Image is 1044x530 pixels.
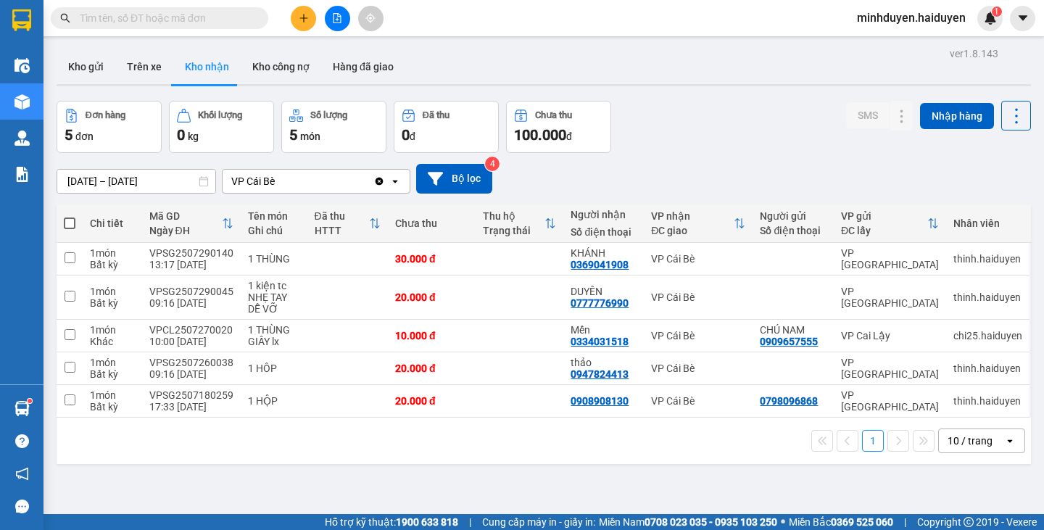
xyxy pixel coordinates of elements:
[291,6,316,31] button: plus
[953,218,1022,229] div: Nhân viên
[115,49,173,84] button: Trên xe
[80,10,251,26] input: Tìm tên, số ĐT hoặc mã đơn
[599,514,777,530] span: Miền Nam
[14,167,30,182] img: solution-icon
[248,363,300,374] div: 1 HÔP
[241,49,321,84] button: Kho công nợ
[15,434,29,448] span: question-circle
[395,218,468,229] div: Chưa thu
[651,210,734,222] div: VP nhận
[315,225,369,236] div: HTTT
[248,210,300,222] div: Tên món
[315,210,369,222] div: Đã thu
[149,389,233,401] div: VPSG2507180259
[373,175,385,187] svg: Clear value
[571,259,629,270] div: 0369041908
[950,46,998,62] div: ver 1.8.143
[248,291,300,315] div: NHẸ TAY DỄ VỠ
[841,225,927,236] div: ĐC lấy
[571,209,637,220] div: Người nhận
[644,204,753,243] th: Toggle SortBy
[149,368,233,380] div: 09:16 [DATE]
[651,291,745,303] div: VP Cái Bè
[841,357,939,380] div: VP [GEOGRAPHIC_DATA]
[142,204,241,243] th: Toggle SortBy
[423,110,449,120] div: Đã thu
[760,324,826,336] div: CHÚ NAM
[90,297,135,309] div: Bất kỳ
[482,514,595,530] span: Cung cấp máy in - giấy in:
[65,126,72,144] span: 5
[289,126,297,144] span: 5
[14,401,30,416] img: warehouse-icon
[506,101,611,153] button: Chưa thu100.000đ
[571,324,637,336] div: Mến
[485,157,500,171] sup: 4
[149,225,222,236] div: Ngày ĐH
[651,363,745,374] div: VP Cái Bè
[1010,6,1035,31] button: caret-down
[149,336,233,347] div: 10:00 [DATE]
[90,218,135,229] div: Chi tiết
[841,389,939,413] div: VP [GEOGRAPHIC_DATA]
[149,286,233,297] div: VPSG2507290045
[760,225,826,236] div: Số điện thoại
[571,297,629,309] div: 0777776990
[831,516,893,528] strong: 0369 525 060
[149,297,233,309] div: 09:16 [DATE]
[177,126,185,144] span: 0
[483,225,544,236] div: Trạng thái
[365,13,376,23] span: aim
[57,101,162,153] button: Đơn hàng5đơn
[760,395,818,407] div: 0798096868
[90,357,135,368] div: 1 món
[389,175,401,187] svg: open
[57,170,215,193] input: Select a date range.
[410,131,415,142] span: đ
[188,131,199,142] span: kg
[566,131,572,142] span: đ
[846,102,890,128] button: SMS
[12,9,31,31] img: logo-vxr
[416,164,492,194] button: Bộ lọc
[571,226,637,238] div: Số điện thoại
[984,12,997,25] img: icon-new-feature
[651,330,745,341] div: VP Cái Bè
[395,291,468,303] div: 20.000 đ
[248,324,300,347] div: 1 THÙNG GIẤY lx
[149,401,233,413] div: 17:33 [DATE]
[248,253,300,265] div: 1 THÙNG
[651,225,734,236] div: ĐC giao
[469,514,471,530] span: |
[571,368,629,380] div: 0947824413
[476,204,563,243] th: Toggle SortBy
[994,7,999,17] span: 1
[281,101,386,153] button: Số lượng5món
[248,280,300,291] div: 1 kiện tc
[514,126,566,144] span: 100.000
[90,259,135,270] div: Bất kỳ
[90,389,135,401] div: 1 món
[198,110,242,120] div: Khối lượng
[149,247,233,259] div: VPSG2507290140
[173,49,241,84] button: Kho nhận
[845,9,977,27] span: minhduyen.haiduyen
[325,6,350,31] button: file-add
[760,210,826,222] div: Người gửi
[307,204,388,243] th: Toggle SortBy
[310,110,347,120] div: Số lượng
[789,514,893,530] span: Miền Bắc
[834,204,946,243] th: Toggle SortBy
[396,516,458,528] strong: 1900 633 818
[86,110,125,120] div: Đơn hàng
[276,174,278,189] input: Selected VP Cái Bè.
[841,330,939,341] div: VP Cai Lậy
[149,259,233,270] div: 13:17 [DATE]
[60,13,70,23] span: search
[571,247,637,259] div: KHÁNH
[781,519,785,525] span: ⚪️
[149,210,222,222] div: Mã GD
[90,401,135,413] div: Bất kỳ
[953,253,1022,265] div: thinh.haiduyen
[300,131,320,142] span: món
